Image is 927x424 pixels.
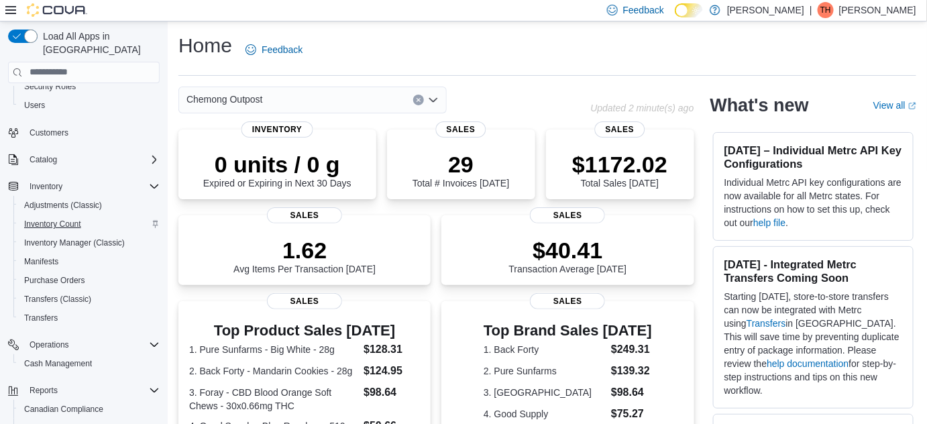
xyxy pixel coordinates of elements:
span: Security Roles [19,78,160,95]
span: Manifests [24,256,58,267]
span: Transfers [19,310,160,326]
button: Security Roles [13,77,165,96]
h2: What's new [710,95,809,116]
span: Feedback [623,3,664,17]
button: Inventory [24,178,68,195]
p: 29 [413,151,509,178]
p: 1.62 [233,237,376,264]
dd: $249.31 [611,341,652,358]
span: Sales [530,207,605,223]
button: Transfers [13,309,165,327]
span: Inventory Count [19,216,160,232]
h3: [DATE] – Individual Metrc API Key Configurations [724,144,902,170]
p: Starting [DATE], store-to-store transfers can now be integrated with Metrc using in [GEOGRAPHIC_D... [724,290,902,397]
span: Catalog [30,154,57,165]
span: Inventory Manager (Classic) [24,237,125,248]
a: Manifests [19,254,64,270]
a: help documentation [767,358,849,369]
button: Transfers (Classic) [13,290,165,309]
button: Reports [24,382,63,399]
span: Inventory Manager (Classic) [19,235,160,251]
dd: $98.64 [364,384,420,401]
a: Transfers [19,310,63,326]
span: Catalog [24,152,160,168]
span: Canadian Compliance [19,401,160,417]
a: Users [19,97,50,113]
p: 0 units / 0 g [203,151,351,178]
span: Reports [30,385,58,396]
span: Load All Apps in [GEOGRAPHIC_DATA] [38,30,160,56]
span: Canadian Compliance [24,404,103,415]
dt: 4. Good Supply [484,407,606,421]
dt: 3. [GEOGRAPHIC_DATA] [484,386,606,399]
div: Total Sales [DATE] [572,151,667,189]
input: Dark Mode [675,3,703,17]
button: Cash Management [13,354,165,373]
dd: $124.95 [364,363,420,379]
span: TH [820,2,831,18]
span: Sales [530,293,605,309]
p: | [810,2,812,18]
span: Adjustments (Classic) [24,200,102,211]
svg: External link [908,102,916,110]
img: Cova [27,3,87,17]
span: Sales [436,121,486,138]
button: Catalog [24,152,62,168]
p: [PERSON_NAME] [839,2,916,18]
dd: $75.27 [611,406,652,422]
span: Sales [595,121,645,138]
span: Inventory [241,121,313,138]
dt: 1. Pure Sunfarms - Big White - 28g [189,343,358,356]
dd: $98.64 [611,384,652,401]
span: Customers [30,127,68,138]
button: Operations [3,335,165,354]
a: Transfers (Classic) [19,291,97,307]
dt: 3. Foray - CBD Blood Orange Soft Chews - 30x0.66mg THC [189,386,358,413]
button: Manifests [13,252,165,271]
dd: $139.32 [611,363,652,379]
a: Purchase Orders [19,272,91,288]
a: Customers [24,125,74,141]
h3: [DATE] - Integrated Metrc Transfers Coming Soon [724,258,902,284]
span: Inventory [24,178,160,195]
button: Reports [3,381,165,400]
span: Transfers (Classic) [19,291,160,307]
span: Reports [24,382,160,399]
button: Catalog [3,150,165,169]
span: Manifests [19,254,160,270]
button: Open list of options [428,95,439,105]
button: Inventory [3,177,165,196]
a: help file [753,217,785,228]
a: Cash Management [19,356,97,372]
button: Operations [24,337,74,353]
span: Users [19,97,160,113]
h3: Top Product Sales [DATE] [189,323,420,339]
button: Canadian Compliance [13,400,165,419]
a: Adjustments (Classic) [19,197,107,213]
span: Chemong Outpost [186,91,263,107]
dd: $128.31 [364,341,420,358]
span: Inventory [30,181,62,192]
span: Sales [267,293,342,309]
span: Operations [24,337,160,353]
p: Updated 2 minute(s) ago [590,103,694,113]
div: Transaction Average [DATE] [509,237,627,274]
button: Inventory Manager (Classic) [13,233,165,252]
dt: 1. Back Forty [484,343,606,356]
span: Transfers [24,313,58,323]
a: Feedback [240,36,308,63]
a: Canadian Compliance [19,401,109,417]
p: $40.41 [509,237,627,264]
span: Security Roles [24,81,76,92]
span: Inventory Count [24,219,81,229]
a: Security Roles [19,78,81,95]
span: Users [24,100,45,111]
span: Sales [267,207,342,223]
span: Operations [30,339,69,350]
button: Adjustments (Classic) [13,196,165,215]
span: Customers [24,124,160,141]
div: Total # Invoices [DATE] [413,151,509,189]
h1: Home [178,32,232,59]
a: Inventory Count [19,216,87,232]
dt: 2. Back Forty - Mandarin Cookies - 28g [189,364,358,378]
